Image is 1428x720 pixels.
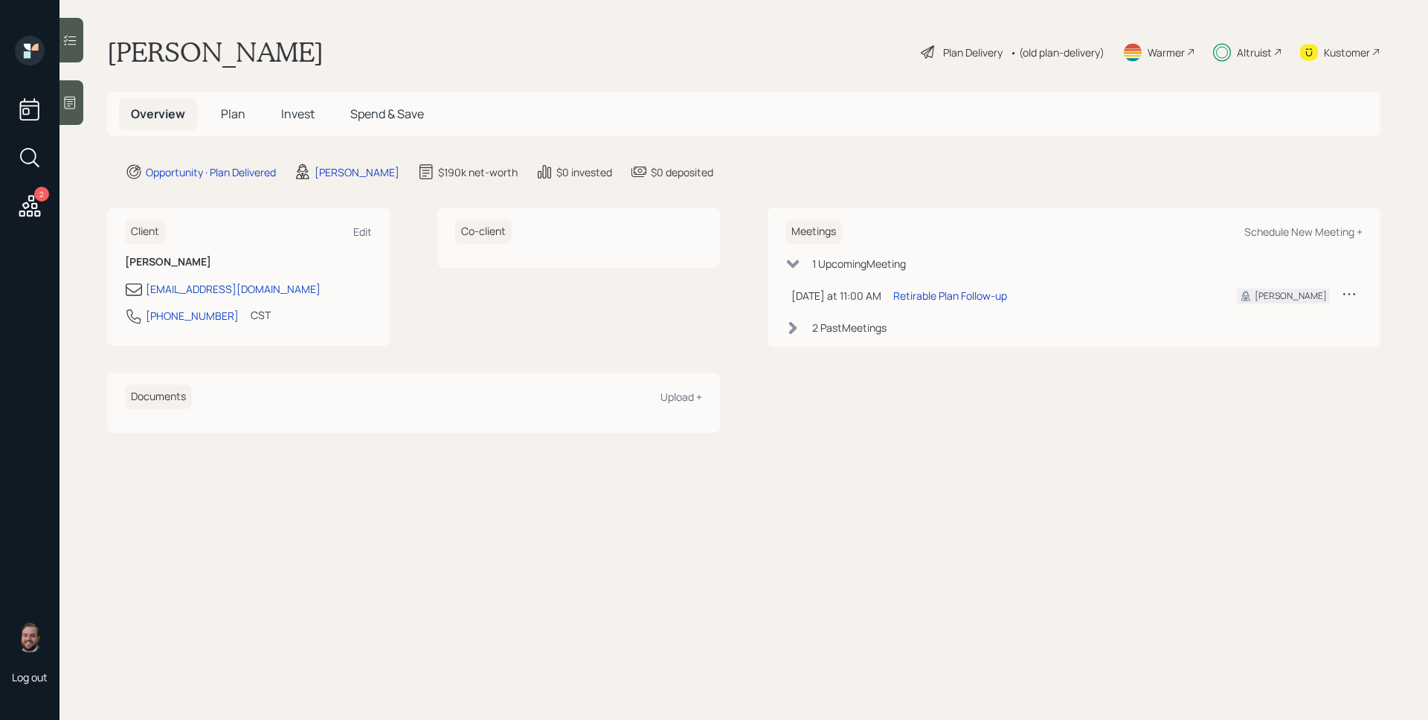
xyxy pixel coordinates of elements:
div: $190k net-worth [438,164,518,180]
div: Plan Delivery [943,45,1003,60]
div: 1 Upcoming Meeting [812,256,906,271]
span: Plan [221,106,245,122]
div: Altruist [1237,45,1272,60]
div: 2 Past Meeting s [812,320,887,335]
img: james-distasi-headshot.png [15,623,45,652]
div: Log out [12,670,48,684]
h6: Client [125,219,165,244]
div: Warmer [1148,45,1185,60]
div: [PERSON_NAME] [315,164,399,180]
div: [PERSON_NAME] [1255,289,1327,303]
h6: Documents [125,385,192,409]
h6: Meetings [785,219,842,244]
div: [DATE] at 11:00 AM [791,288,881,303]
div: Kustomer [1324,45,1370,60]
div: • (old plan-delivery) [1010,45,1104,60]
div: 2 [34,187,49,202]
div: Edit [353,225,372,239]
span: Spend & Save [350,106,424,122]
div: CST [251,307,271,323]
div: $0 deposited [651,164,713,180]
div: [PHONE_NUMBER] [146,308,239,324]
div: Upload + [660,390,702,404]
h6: Co-client [455,219,512,244]
div: Opportunity · Plan Delivered [146,164,276,180]
span: Overview [131,106,185,122]
div: Schedule New Meeting + [1244,225,1363,239]
div: [EMAIL_ADDRESS][DOMAIN_NAME] [146,281,321,297]
div: $0 invested [556,164,612,180]
h6: [PERSON_NAME] [125,256,372,269]
span: Invest [281,106,315,122]
h1: [PERSON_NAME] [107,36,324,68]
div: Retirable Plan Follow-up [893,288,1007,303]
